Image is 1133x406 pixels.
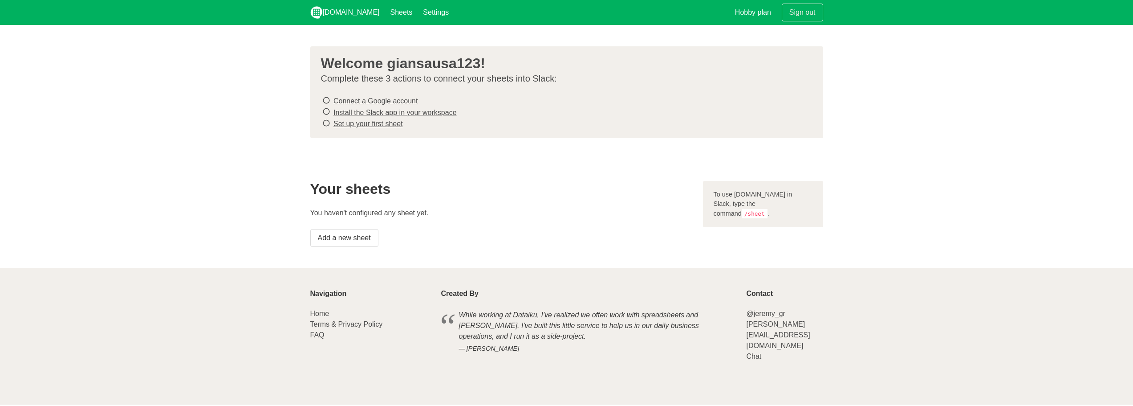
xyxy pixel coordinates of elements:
[441,290,736,298] p: Created By
[746,310,785,317] a: @jeremy_gr
[310,229,378,247] a: Add a new sheet
[782,4,823,21] a: Sign out
[333,108,457,116] a: Install the Slack app in your workspace
[742,209,768,218] code: /sheet
[746,320,810,349] a: [PERSON_NAME][EMAIL_ADDRESS][DOMAIN_NAME]
[703,181,823,228] div: To use [DOMAIN_NAME] in Slack, type the command .
[310,290,430,298] p: Navigation
[321,55,805,71] h3: Welcome giansausa123!
[310,310,329,317] a: Home
[459,344,718,354] cite: [PERSON_NAME]
[441,308,736,355] blockquote: While working at Dataiku, I've realized we often work with spreadsheets and [PERSON_NAME]. I've b...
[310,181,692,197] h2: Your sheets
[310,331,325,339] a: FAQ
[746,290,823,298] p: Contact
[310,6,323,19] img: logo_v2_white.png
[333,97,418,105] a: Connect a Google account
[310,320,383,328] a: Terms & Privacy Policy
[310,208,692,218] p: You haven't configured any sheet yet.
[321,73,805,84] p: Complete these 3 actions to connect your sheets into Slack:
[333,120,403,127] a: Set up your first sheet
[746,353,761,360] a: Chat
